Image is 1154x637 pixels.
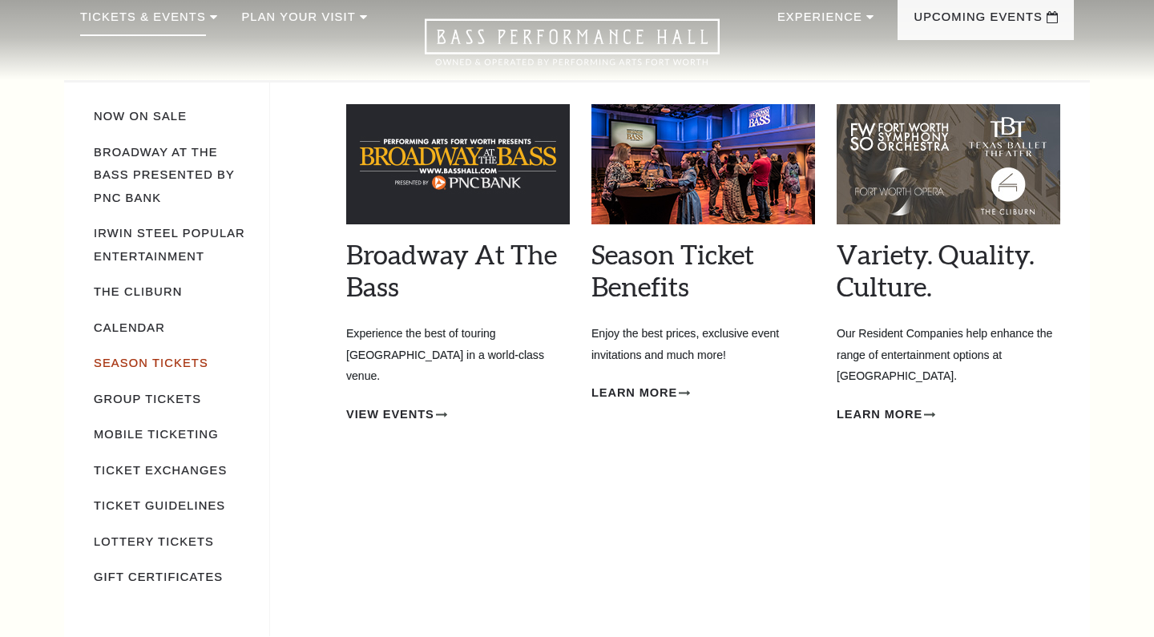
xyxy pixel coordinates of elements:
p: Plan Your Visit [241,7,355,36]
a: Gift Certificates [94,570,223,583]
a: Ticket Exchanges [94,464,227,477]
a: Lottery Tickets [94,535,214,548]
a: Learn More [837,405,935,425]
p: Experience [777,7,862,36]
a: Ticket Guidelines [94,499,225,512]
a: View Events [346,405,447,425]
a: The Cliburn [94,285,182,298]
img: batb-meganav-279x150.jpg [346,104,570,224]
p: Upcoming Events [914,7,1043,36]
p: Our Resident Companies help enhance the range of entertainment options at [GEOGRAPHIC_DATA]. [837,323,1060,387]
p: Tickets & Events [80,7,206,36]
a: Learn More [591,383,690,403]
a: Season Tickets [94,357,208,369]
a: Broadway At The Bass presented by PNC Bank [94,146,235,204]
span: Learn More [837,405,922,425]
img: benefits_mega-nav_279x150.jpg [591,104,815,224]
a: Broadway At The Bass [346,238,557,302]
a: Variety. Quality. Culture. [837,238,1035,302]
a: Irwin Steel Popular Entertainment [94,227,245,263]
p: Experience the best of touring [GEOGRAPHIC_DATA] in a world-class venue. [346,323,570,387]
span: Learn More [591,383,677,403]
a: Now On Sale [94,110,187,123]
a: Group Tickets [94,393,201,405]
a: Season Ticket Benefits [591,238,754,302]
a: Mobile Ticketing [94,428,219,441]
p: Enjoy the best prices, exclusive event invitations and much more! [591,323,815,365]
img: 11121_resco_mega-nav-individual-block_279x150.jpg [837,104,1060,224]
a: Calendar [94,321,165,334]
span: View Events [346,405,434,425]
